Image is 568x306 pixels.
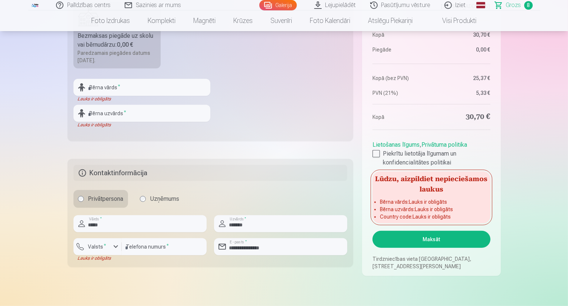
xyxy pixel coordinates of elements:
[83,10,139,31] a: Foto izdrukas
[372,149,490,167] label: Piekrītu lietotāja līgumam un konfidencialitātes politikai
[135,190,184,208] label: Uzņēmums
[372,89,428,97] dt: PVN (21%)
[380,206,483,213] li: Bērna uzvārds : Lauks ir obligāts
[435,89,490,97] dd: 5,33 €
[421,141,467,148] a: Privātuma politika
[262,10,301,31] a: Suvenīri
[73,190,128,208] label: Privātpersona
[380,198,483,206] li: Bērna vārds : Lauks ir obligāts
[117,41,134,48] b: 0,00 €
[225,10,262,31] a: Krūzes
[435,112,490,122] dd: 30,70 €
[73,165,348,181] h5: Kontaktinformācija
[435,31,490,39] dd: 30,70 €
[524,1,533,10] span: 8
[372,74,428,82] dt: Kopā (bez PVN)
[78,196,84,202] input: Privātpersona
[359,10,422,31] a: Atslēgu piekariņi
[435,46,490,53] dd: 0,00 €
[140,196,146,202] input: Uzņēmums
[78,31,157,49] div: Bezmaksas piegāde uz skolu vai bērnudārzu :
[85,243,109,250] label: Valsts
[372,46,428,53] dt: Piegāde
[73,238,122,255] button: Valsts*
[372,172,490,195] h5: Lūdzu, aizpildiet nepieciešamos laukus
[372,231,490,248] button: Maksāt
[73,255,122,261] div: Lauks ir obligāts
[380,213,483,220] li: Country code : Lauks ir obligāts
[301,10,359,31] a: Foto kalendāri
[422,10,486,31] a: Visi produkti
[185,10,225,31] a: Magnēti
[73,122,210,128] div: Lauks ir obligāts
[372,112,428,122] dt: Kopā
[78,49,157,64] div: Paredzamais piegādes datums [DATE].
[139,10,185,31] a: Komplekti
[372,137,490,167] div: ,
[435,74,490,82] dd: 25,37 €
[31,3,39,7] img: /fa1
[73,96,210,102] div: Lauks ir obligāts
[372,31,428,39] dt: Kopā
[506,1,521,10] span: Grozs
[372,255,490,270] p: Tirdzniecības vieta [GEOGRAPHIC_DATA], [STREET_ADDRESS][PERSON_NAME]
[372,141,420,148] a: Lietošanas līgums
